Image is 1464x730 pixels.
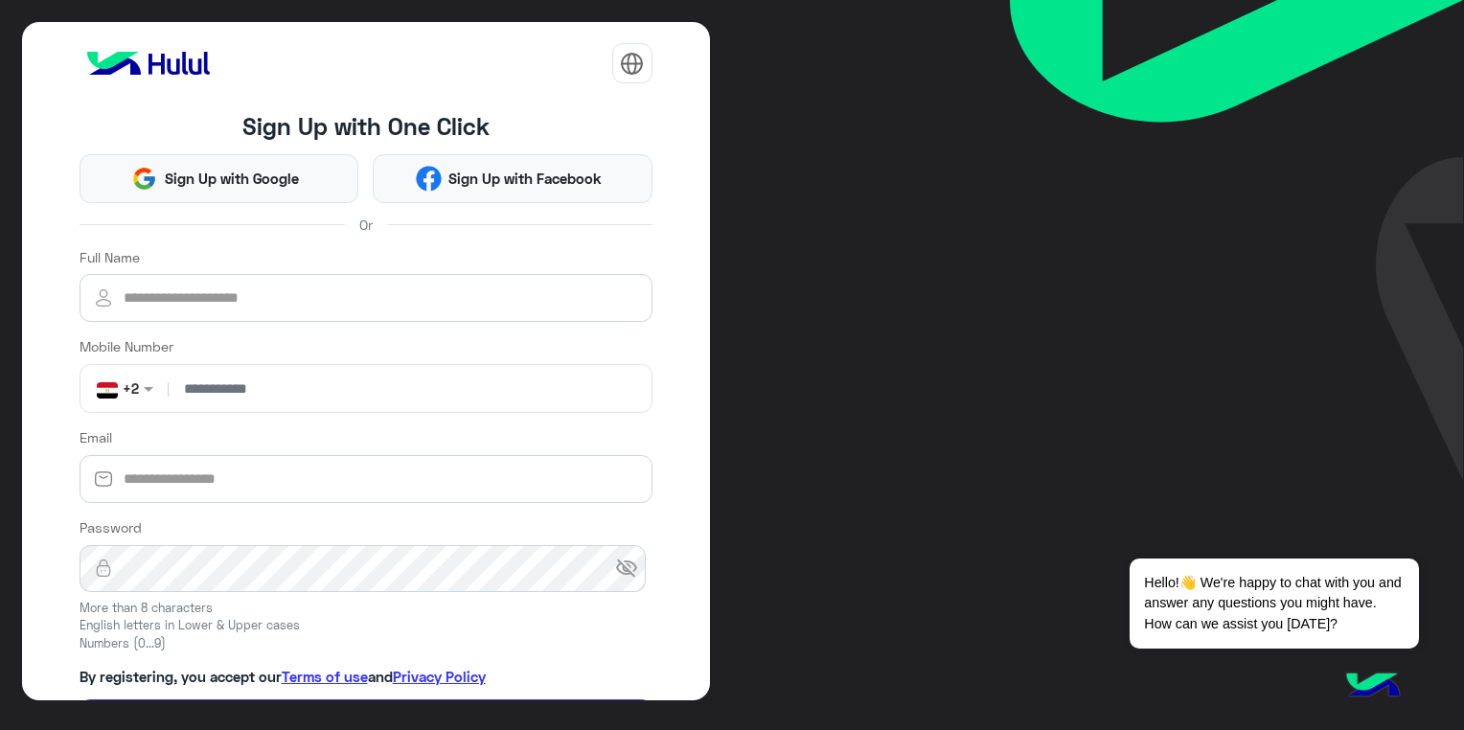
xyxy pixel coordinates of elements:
[131,166,157,192] img: Google
[282,668,368,685] a: Terms of use
[80,635,652,653] small: Numbers (0...9)
[373,154,652,202] button: Sign Up with Facebook
[1130,559,1418,649] span: Hello!👋 We're happy to chat with you and answer any questions you might have. How can we assist y...
[80,469,127,489] img: email
[393,668,486,685] a: Privacy Policy
[1339,653,1407,720] img: hulul-logo.png
[615,557,638,580] span: visibility_off
[80,154,359,202] button: Sign Up with Google
[416,166,442,192] img: Facebook
[359,215,373,235] span: Or
[80,247,140,267] label: Full Name
[368,668,393,685] span: and
[80,559,127,578] img: lock
[163,378,173,399] span: |
[80,44,217,82] img: logo
[442,168,609,190] span: Sign Up with Facebook
[80,427,112,447] label: Email
[80,112,652,140] h4: Sign Up with One Click
[620,52,644,76] img: tab
[80,517,142,537] label: Password
[80,336,173,356] label: Mobile Number
[80,617,652,635] small: English letters in Lower & Upper cases
[80,600,652,618] small: More than 8 characters
[80,668,282,685] span: By registering, you accept our
[80,286,127,309] img: user
[157,168,306,190] span: Sign Up with Google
